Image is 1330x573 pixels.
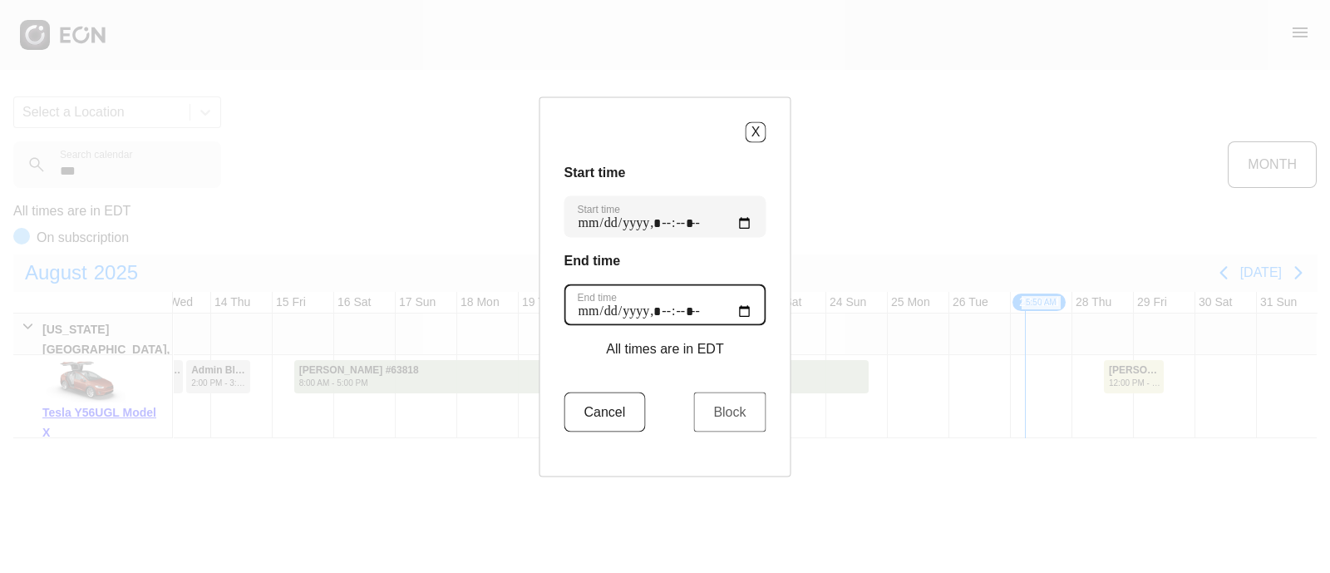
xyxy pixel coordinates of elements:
button: Block [693,392,766,432]
button: X [746,121,766,142]
h3: End time [564,250,766,270]
label: End time [578,290,617,304]
button: Cancel [564,392,646,432]
label: Start time [578,202,620,215]
p: All times are in EDT [606,338,723,358]
h3: Start time [564,162,766,182]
